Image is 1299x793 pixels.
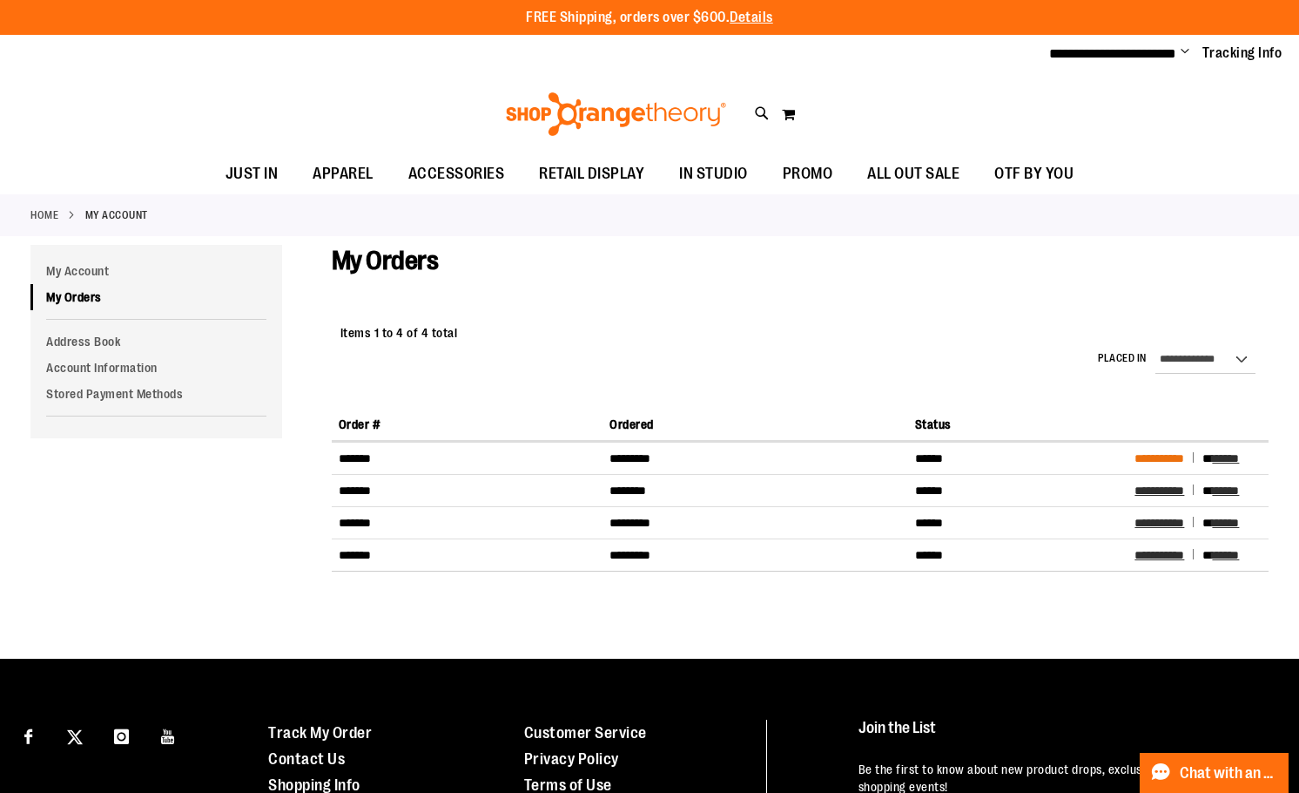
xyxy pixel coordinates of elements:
[30,355,282,381] a: Account Information
[1140,753,1289,793] button: Chat with an Expert
[313,154,374,193] span: APPAREL
[602,409,908,441] th: Ordered
[994,154,1074,193] span: OTF BY YOU
[783,154,833,193] span: PROMO
[153,720,184,750] a: Visit our Youtube page
[730,10,773,25] a: Details
[13,720,44,750] a: Visit our Facebook page
[1202,44,1282,63] a: Tracking Info
[30,381,282,407] a: Stored Payment Methods
[30,329,282,355] a: Address Book
[1098,351,1147,366] label: Placed in
[268,750,345,768] a: Contact Us
[332,409,603,441] th: Order #
[1181,44,1189,62] button: Account menu
[85,207,148,223] strong: My Account
[67,729,83,745] img: Twitter
[340,326,458,340] span: Items 1 to 4 of 4 total
[60,720,91,750] a: Visit our X page
[858,720,1265,752] h4: Join the List
[30,207,58,223] a: Home
[408,154,505,193] span: ACCESSORIES
[503,92,729,136] img: Shop Orangetheory
[106,720,137,750] a: Visit our Instagram page
[1180,765,1278,782] span: Chat with an Expert
[539,154,644,193] span: RETAIL DISPLAY
[908,409,1128,441] th: Status
[332,246,439,275] span: My Orders
[524,724,647,742] a: Customer Service
[30,284,282,310] a: My Orders
[30,258,282,284] a: My Account
[526,8,773,28] p: FREE Shipping, orders over $600.
[225,154,279,193] span: JUST IN
[524,750,619,768] a: Privacy Policy
[679,154,748,193] span: IN STUDIO
[268,724,372,742] a: Track My Order
[867,154,959,193] span: ALL OUT SALE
